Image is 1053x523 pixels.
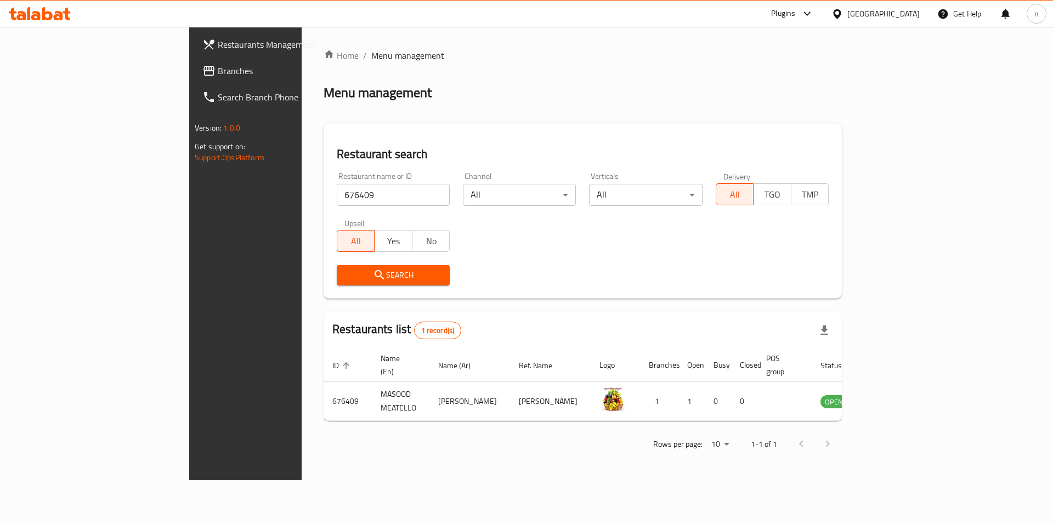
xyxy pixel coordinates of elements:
span: Search [346,268,441,282]
button: Search [337,265,450,285]
td: MASOOD MEATELLO [372,382,429,421]
a: Search Branch Phone [194,84,365,110]
span: Name (Ar) [438,359,485,372]
label: Delivery [723,172,751,180]
div: All [463,184,576,206]
button: All [337,230,375,252]
h2: Restaurant search [337,146,829,162]
span: ID [332,359,353,372]
th: Closed [731,348,757,382]
span: Branches [218,64,356,77]
td: 1 [678,382,705,421]
div: Total records count [414,322,462,339]
th: Logo [591,348,640,382]
button: TGO [753,183,791,205]
span: TGO [758,187,786,203]
span: All [342,233,370,249]
span: Search Branch Phone [218,91,356,104]
span: 1.0.0 [223,121,240,135]
div: All [589,184,702,206]
button: All [716,183,754,205]
div: Export file [811,317,837,344]
span: Name (En) [381,352,416,378]
button: Yes [374,230,412,252]
h2: Restaurants list [332,321,461,339]
div: [GEOGRAPHIC_DATA] [847,8,920,20]
input: Search for restaurant name or ID.. [337,184,450,206]
span: Menu management [371,49,444,62]
span: Restaurants Management [218,38,356,51]
th: Busy [705,348,731,382]
button: No [412,230,450,252]
span: All [721,187,749,203]
span: Get support on: [195,139,245,154]
span: n [1034,8,1039,20]
h2: Menu management [324,84,432,102]
button: TMP [791,183,829,205]
div: Rows per page: [707,436,733,453]
td: 0 [705,382,731,421]
span: OPEN [820,396,847,408]
span: Version: [195,121,222,135]
div: Plugins [771,7,795,20]
th: Open [678,348,705,382]
p: 1-1 of 1 [751,437,777,451]
span: 1 record(s) [415,325,461,336]
span: POS group [766,352,799,378]
th: Branches [640,348,678,382]
img: MASOOD MEATELLO [599,385,627,413]
nav: breadcrumb [324,49,842,62]
a: Branches [194,58,365,84]
p: Rows per page: [653,437,703,451]
table: enhanced table [324,348,907,421]
td: 0 [731,382,757,421]
a: Support.OpsPlatform [195,150,264,165]
label: Upsell [344,219,365,227]
td: 1 [640,382,678,421]
a: Restaurants Management [194,31,365,58]
span: Ref. Name [519,359,567,372]
td: [PERSON_NAME] [429,382,510,421]
span: Yes [379,233,407,249]
span: TMP [796,187,824,203]
td: [PERSON_NAME] [510,382,591,421]
span: No [417,233,445,249]
span: Status [820,359,856,372]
